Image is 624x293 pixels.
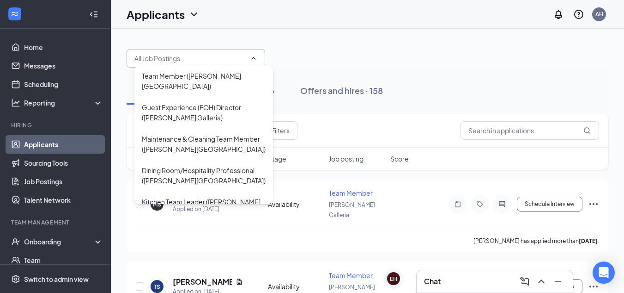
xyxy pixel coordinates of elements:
[250,55,257,62] svg: ChevronUp
[10,9,19,19] svg: WorkstreamLogo
[24,75,103,94] a: Scheduling
[329,201,375,218] span: [PERSON_NAME] Galleria
[24,191,103,209] a: Talent Network
[173,205,237,214] div: Applied on [DATE]
[250,121,297,140] button: Filter Filters
[536,276,547,287] svg: ChevronUp
[142,71,266,91] div: Team Member ([PERSON_NAME][GEOGRAPHIC_DATA])
[519,276,530,287] svg: ComposeMessage
[24,251,103,269] a: Team
[134,53,246,63] input: All Job Postings
[268,199,324,209] div: Availability
[142,197,266,217] div: Kitchen Team Leader ([PERSON_NAME] Galleria)
[517,274,532,289] button: ComposeMessage
[329,271,373,280] span: Team Member
[329,154,363,163] span: Job posting
[552,276,563,287] svg: Minimize
[551,274,565,289] button: Minimize
[268,282,324,291] div: Availability
[268,154,286,163] span: Stage
[595,10,603,18] div: AH
[24,172,103,191] a: Job Postings
[11,218,101,226] div: Team Management
[11,274,20,284] svg: Settings
[588,281,599,292] svg: Ellipses
[517,197,582,212] button: Schedule Interview
[473,237,599,245] p: [PERSON_NAME] has applied more than .
[497,200,508,208] svg: ActiveChat
[24,274,89,284] div: Switch to admin view
[579,237,598,244] b: [DATE]
[89,10,98,19] svg: Collapse
[553,9,564,20] svg: Notifications
[24,237,95,246] div: Onboarding
[24,154,103,172] a: Sourcing Tools
[154,283,160,291] div: TS
[24,98,103,107] div: Reporting
[390,154,409,163] span: Score
[300,85,383,96] div: Offers and hires · 158
[142,134,266,154] div: Maintenance & Cleaning Team Member ([PERSON_NAME][GEOGRAPHIC_DATA])
[127,6,185,22] h1: Applicants
[329,189,373,197] span: Team Member
[424,276,441,287] h3: Chat
[188,9,200,20] svg: ChevronDown
[573,9,584,20] svg: QuestionInfo
[142,102,266,123] div: Guest Experience (FOH) Director ([PERSON_NAME] Galleria)
[24,135,103,154] a: Applicants
[583,127,591,134] svg: MagnifyingGlass
[593,262,615,284] div: Open Intercom Messenger
[24,56,103,75] a: Messages
[11,98,20,107] svg: Analysis
[24,38,103,56] a: Home
[534,274,549,289] button: ChevronUp
[474,200,485,208] svg: Tag
[236,278,243,286] svg: Document
[173,277,232,287] h5: [PERSON_NAME]
[460,121,599,140] input: Search in applications
[142,165,266,186] div: Dining Room/Hospitality Professional ([PERSON_NAME][GEOGRAPHIC_DATA])
[588,199,599,210] svg: Ellipses
[452,200,463,208] svg: Note
[390,275,397,283] div: EH
[11,121,101,129] div: Hiring
[11,237,20,246] svg: UserCheck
